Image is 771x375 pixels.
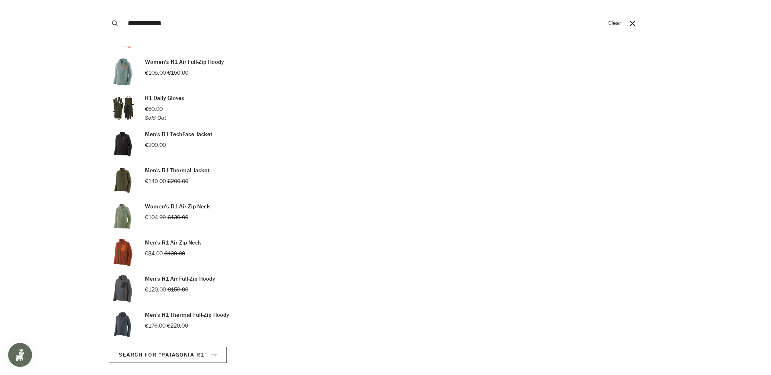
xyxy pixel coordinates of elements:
img: Women's R1 Air Zip-Neck [109,202,137,230]
p: Men's R1 TechFace Jacket [145,130,212,139]
span: €84.00 [145,250,163,257]
span: €105.00 [145,69,166,77]
p: Men's R1 Thermal Full-Zip Hoody [145,311,229,320]
a: R1 Daily Gloves €60.00 Sold Out [109,94,662,122]
span: €120.00 [145,286,166,293]
a: Men's R1 TechFace Jacket €200.00 [109,130,662,158]
img: Men's R1 Thermal Jacket [109,166,137,194]
a: Men's R1 Thermal Full-Zip Hoody €176.00 €220.00 [109,311,662,339]
p: Women's R1 Air Full-Zip Hoody [145,58,224,67]
img: R1 Daily Gloves [109,94,137,122]
iframe: Button to open loyalty program pop-up [8,343,32,367]
p: R1 Daily Gloves [145,94,184,103]
ul: Products [109,22,662,339]
a: Men's R1 Air Zip-Neck €84.00 €130.00 [109,238,662,267]
span: €200.00 [145,141,166,149]
p: Men's R1 Air Full-Zip Hoody [145,275,215,283]
img: Men's R1 TechFace Jacket [109,130,137,158]
p: Men's R1 Thermal Jacket [145,166,210,175]
img: Men's R1 Air Zip-Neck [109,238,137,267]
img: Men's R1 Air Full-Zip Hoody [109,275,137,303]
span: Search for “Patagonia r1” [119,351,207,359]
em: Sold Out [145,114,166,122]
span: €150.00 [167,286,188,293]
img: Women's R1 Air Full-Zip Hoody [109,58,137,86]
p: Men's R1 Air Zip-Neck [145,238,201,247]
span: €130.00 [167,214,188,221]
span: €60.00 [145,105,163,113]
img: Men's R1 Thermal Full-Zip Hoody [109,311,137,339]
span: €176.00 [145,322,165,330]
span: €140.00 [145,177,166,185]
span: €104.99 [145,214,166,221]
a: Women's R1 Air Zip-Neck €104.99 €130.00 [109,202,662,230]
a: Men's R1 Air Full-Zip Hoody €120.00 €150.00 [109,275,662,303]
span: €130.00 [164,250,185,257]
span: €220.00 [167,322,188,330]
a: Men's R1 Thermal Jacket €140.00 €200.00 [109,166,662,194]
a: Women's R1 Air Full-Zip Hoody €105.00 €150.00 [109,58,662,86]
p: Women's R1 Air Zip-Neck [145,202,210,211]
span: €150.00 [167,69,188,77]
span: €200.00 [167,177,188,185]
